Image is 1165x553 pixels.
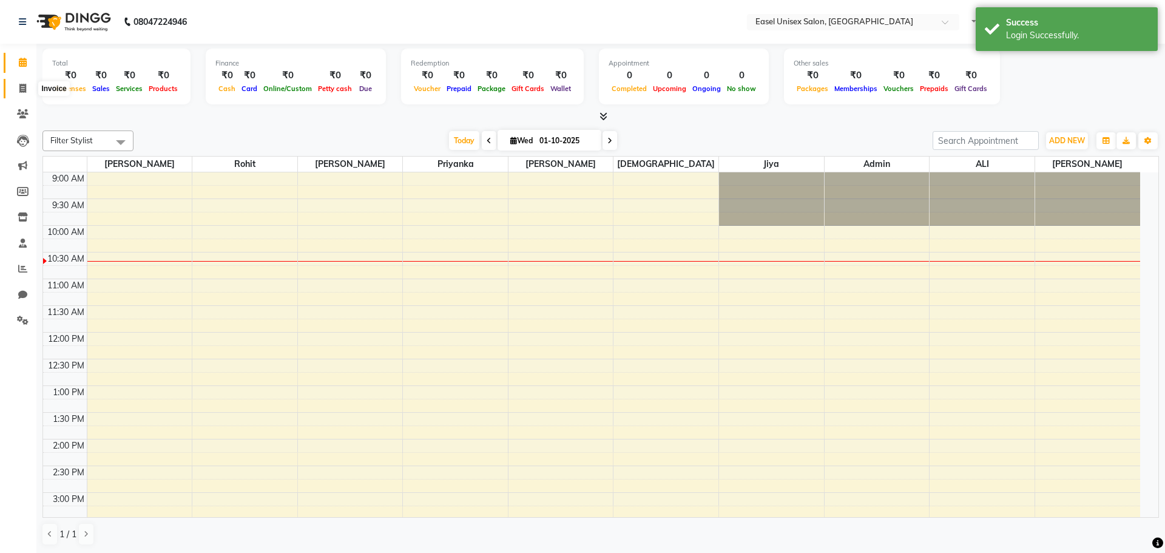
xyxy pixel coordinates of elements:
[1006,16,1149,29] div: Success
[794,58,990,69] div: Other sales
[689,69,724,83] div: 0
[933,131,1039,150] input: Search Appointment
[260,69,315,83] div: ₹0
[831,84,880,93] span: Memberships
[444,84,474,93] span: Prepaid
[547,69,574,83] div: ₹0
[50,172,87,185] div: 9:00 AM
[536,132,596,150] input: 2025-10-01
[1046,132,1088,149] button: ADD NEW
[45,279,87,292] div: 11:00 AM
[917,69,951,83] div: ₹0
[260,84,315,93] span: Online/Custom
[50,439,87,452] div: 2:00 PM
[609,69,650,83] div: 0
[238,84,260,93] span: Card
[45,226,87,239] div: 10:00 AM
[794,84,831,93] span: Packages
[146,69,181,83] div: ₹0
[825,157,930,172] span: admin
[45,253,87,265] div: 10:30 AM
[411,58,574,69] div: Redemption
[951,69,990,83] div: ₹0
[46,359,87,372] div: 12:30 PM
[50,413,87,426] div: 1:30 PM
[52,69,89,83] div: ₹0
[1035,157,1140,172] span: [PERSON_NAME]
[508,157,613,172] span: [PERSON_NAME]
[951,84,990,93] span: Gift Cards
[689,84,724,93] span: Ongoing
[650,84,689,93] span: Upcoming
[444,69,474,83] div: ₹0
[50,135,93,145] span: Filter Stylist
[89,84,113,93] span: Sales
[315,69,355,83] div: ₹0
[403,157,508,172] span: Priyanka
[411,69,444,83] div: ₹0
[45,306,87,319] div: 11:30 AM
[298,157,403,172] span: [PERSON_NAME]
[508,69,547,83] div: ₹0
[192,157,297,172] span: Rohit
[650,69,689,83] div: 0
[38,81,69,96] div: Invoice
[31,5,114,39] img: logo
[315,84,355,93] span: Petty cash
[215,84,238,93] span: Cash
[133,5,187,39] b: 08047224946
[50,493,87,506] div: 3:00 PM
[917,84,951,93] span: Prepaids
[474,84,508,93] span: Package
[1006,29,1149,42] div: Login Successfully.
[831,69,880,83] div: ₹0
[609,58,759,69] div: Appointment
[880,69,917,83] div: ₹0
[930,157,1035,172] span: ALI
[609,84,650,93] span: Completed
[113,84,146,93] span: Services
[794,69,831,83] div: ₹0
[411,84,444,93] span: Voucher
[547,84,574,93] span: Wallet
[724,84,759,93] span: No show
[215,69,238,83] div: ₹0
[238,69,260,83] div: ₹0
[508,84,547,93] span: Gift Cards
[719,157,824,172] span: jiya
[113,69,146,83] div: ₹0
[50,386,87,399] div: 1:00 PM
[50,199,87,212] div: 9:30 AM
[46,333,87,345] div: 12:00 PM
[613,157,718,172] span: [DEMOGRAPHIC_DATA]
[89,69,113,83] div: ₹0
[507,136,536,145] span: Wed
[355,69,376,83] div: ₹0
[356,84,375,93] span: Due
[52,58,181,69] div: Total
[215,58,376,69] div: Finance
[50,466,87,479] div: 2:30 PM
[449,131,479,150] span: Today
[880,84,917,93] span: Vouchers
[474,69,508,83] div: ₹0
[724,69,759,83] div: 0
[87,157,192,172] span: [PERSON_NAME]
[146,84,181,93] span: Products
[59,528,76,541] span: 1 / 1
[1049,136,1085,145] span: ADD NEW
